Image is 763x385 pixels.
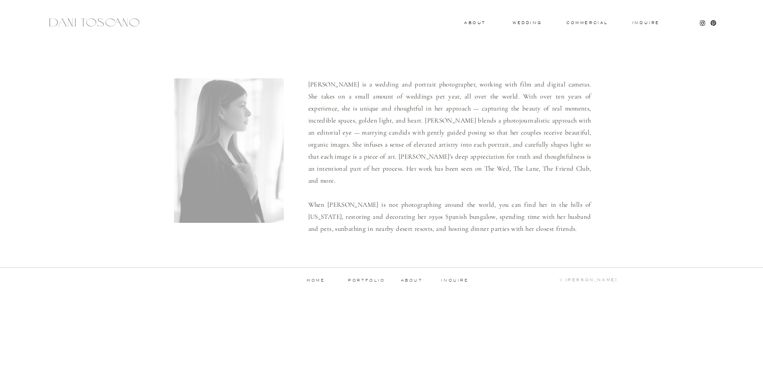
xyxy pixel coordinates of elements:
[308,78,591,233] p: [PERSON_NAME] is a wedding and portrait photographer, working with film and digital cameras. She ...
[441,279,469,283] a: inquire
[513,21,541,24] a: wedding
[632,21,660,25] a: Inquire
[521,278,618,283] a: © [PERSON_NAME]
[464,21,484,24] a: About
[401,279,425,283] a: about
[294,279,338,283] a: home
[566,21,607,25] a: commercial
[345,279,389,283] a: portfolio
[560,278,618,282] b: © [PERSON_NAME]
